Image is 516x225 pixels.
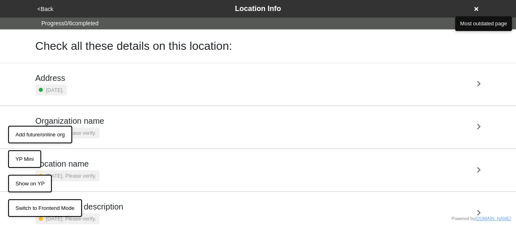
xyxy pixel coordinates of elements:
[8,126,72,144] button: Add future/online org
[35,159,100,169] h5: Location name
[8,150,41,168] button: YP Mini
[35,39,233,53] h1: Check all these details on this location:
[35,4,56,14] button: <Back
[8,199,82,217] button: Switch to Frontend Mode
[235,4,281,13] span: Location Info
[35,116,104,126] h5: Organization name
[475,216,511,221] a: [DOMAIN_NAME]
[46,172,96,180] small: [DATE]. Please verify.
[46,215,96,223] small: [DATE]. Please verify.
[35,73,67,83] h5: Address
[455,16,512,31] button: Most outdated page
[46,86,64,94] small: [DATE].
[8,175,52,193] button: Show on YP
[42,19,99,28] span: Progress 0 / 6 completed
[452,215,511,222] div: Powered by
